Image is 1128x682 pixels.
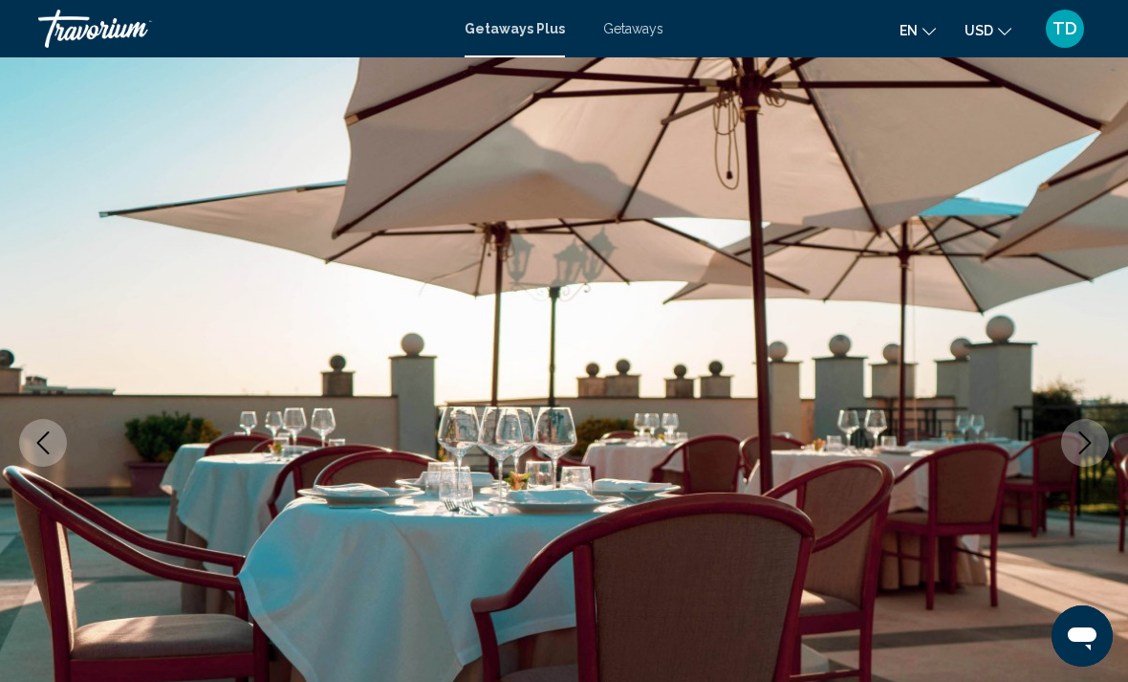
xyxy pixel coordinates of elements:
button: Previous image [19,419,67,467]
a: Getaways [603,21,663,36]
a: Travorium [38,10,445,48]
button: Change currency [965,16,1011,44]
span: USD [965,23,993,38]
span: TD [1052,19,1077,38]
span: en [900,23,918,38]
button: Change language [900,16,936,44]
a: Getaways Plus [465,21,565,36]
button: Next image [1061,419,1109,467]
iframe: Button to launch messaging window [1052,605,1113,667]
button: User Menu [1040,9,1090,49]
